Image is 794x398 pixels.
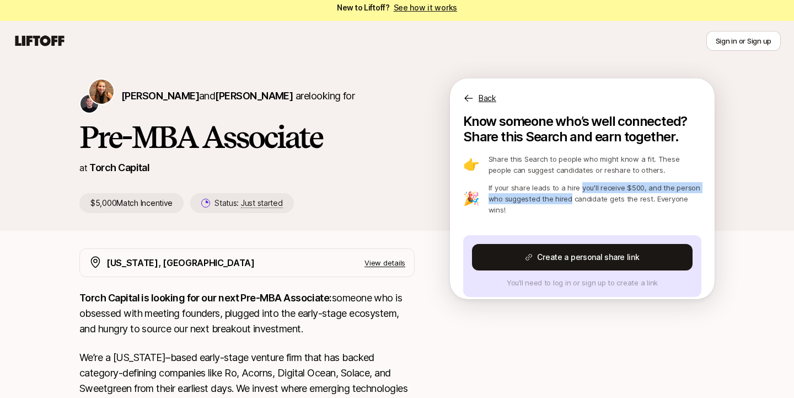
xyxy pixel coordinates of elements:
span: [PERSON_NAME] [215,90,293,102]
span: Just started [241,198,283,208]
p: If your share leads to a hire you'll receive $500, and the person who suggested the hired candida... [489,182,701,215]
p: Status: [214,197,282,210]
p: 👉 [463,158,480,171]
h1: Pre-MBA Associate [79,120,415,153]
p: Share this Search to people who might know a fit. These people can suggest candidates or reshare ... [489,153,701,176]
span: [PERSON_NAME] [121,90,199,102]
a: See how it works [394,3,458,12]
p: [US_STATE], [GEOGRAPHIC_DATA] [106,256,255,270]
p: are looking for [121,88,355,104]
img: Christopher Harper [81,95,98,113]
strong: Torch Capital is looking for our next Pre-MBA Associate: [79,292,332,304]
p: Back [479,92,496,105]
p: someone who is obsessed with meeting founders, plugged into the early-stage ecosystem, and hungry... [79,290,415,337]
span: and [199,90,293,102]
span: New to Liftoff? [337,1,457,14]
p: at [79,161,87,175]
a: Torch Capital [89,162,149,173]
p: View details [364,257,405,268]
button: Sign in or Sign up [706,31,781,51]
img: Katie Reiner [89,79,114,104]
p: $5,000 Match Incentive [79,193,184,213]
button: Create a personal share link [472,244,693,270]
p: 🎉 [463,192,480,205]
p: You’ll need to log in or sign up to create a link [472,277,693,288]
p: Know someone who’s well connected? Share this Search and earn together. [463,114,701,145]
